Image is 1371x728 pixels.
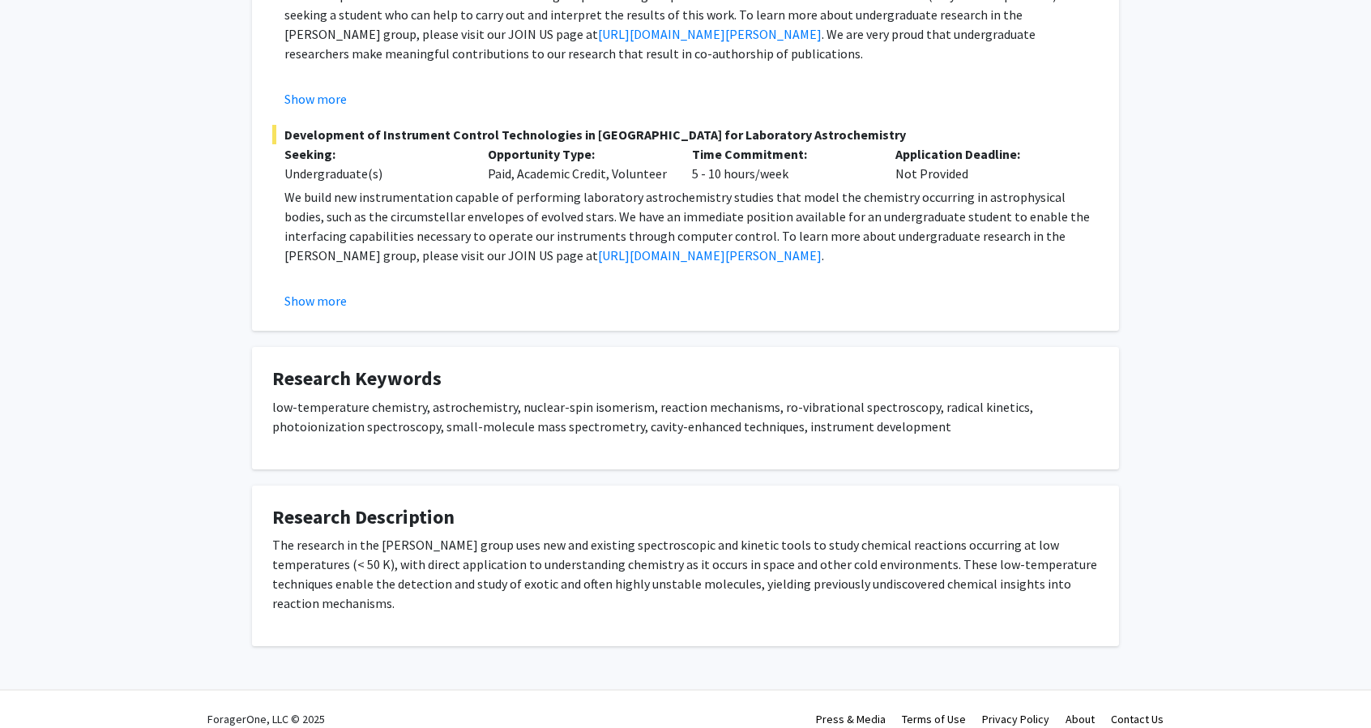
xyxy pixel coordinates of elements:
[12,655,69,716] iframe: Chat
[284,144,463,164] p: Seeking:
[680,144,883,183] div: 5 - 10 hours/week
[488,144,667,164] p: Opportunity Type:
[476,144,679,183] div: Paid, Academic Credit, Volunteer
[272,397,1099,436] p: low-temperature chemistry, astrochemistry, nuclear-spin isomerism, reaction mechanisms, ro-vibrat...
[272,506,1099,529] h4: Research Description
[272,125,1099,144] span: Development of Instrument Control Technologies in [GEOGRAPHIC_DATA] for Laboratory Astrochemistry
[284,187,1099,265] p: We build new instrumentation capable of performing laboratory astrochemistry studies that model t...
[895,144,1074,164] p: Application Deadline:
[598,26,822,42] a: [URL][DOMAIN_NAME][PERSON_NAME]
[1066,712,1095,726] a: About
[284,89,347,109] button: Show more
[272,535,1099,613] p: The research in the [PERSON_NAME] group uses new and existing spectroscopic and kinetic tools to ...
[1111,712,1164,726] a: Contact Us
[272,367,1099,391] h4: Research Keywords
[816,712,886,726] a: Press & Media
[284,164,463,183] div: Undergraduate(s)
[598,247,822,263] a: [URL][DOMAIN_NAME][PERSON_NAME]
[982,712,1049,726] a: Privacy Policy
[902,712,966,726] a: Terms of Use
[284,291,347,310] button: Show more
[883,144,1087,183] div: Not Provided
[692,144,871,164] p: Time Commitment:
